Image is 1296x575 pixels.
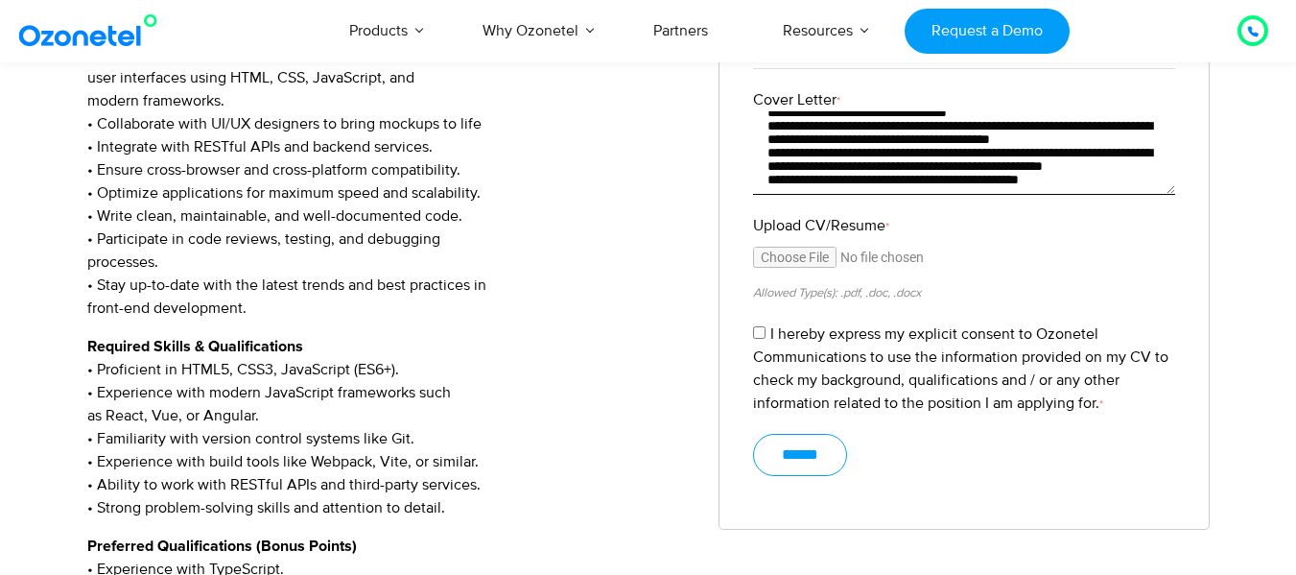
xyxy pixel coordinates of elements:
[87,335,691,519] p: • Proficient in HTML5, CSS3, JavaScript (ES6+). • Experience with modern JavaScript frameworks su...
[753,214,1175,237] label: Upload CV/Resume
[905,9,1069,54] a: Request a Demo
[87,20,691,320] p: • Develop responsive, accessible, and high-performance user interfaces using HTML, CSS, JavaScrip...
[753,285,921,300] small: Allowed Type(s): .pdf, .doc, .docx
[87,339,303,354] strong: Required Skills & Qualifications
[87,539,357,554] strong: Preferred Qualifications (Bonus Points)
[753,324,1168,413] label: I hereby express my explicit consent to Ozonetel Communications to use the information provided o...
[753,88,1175,111] label: Cover Letter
